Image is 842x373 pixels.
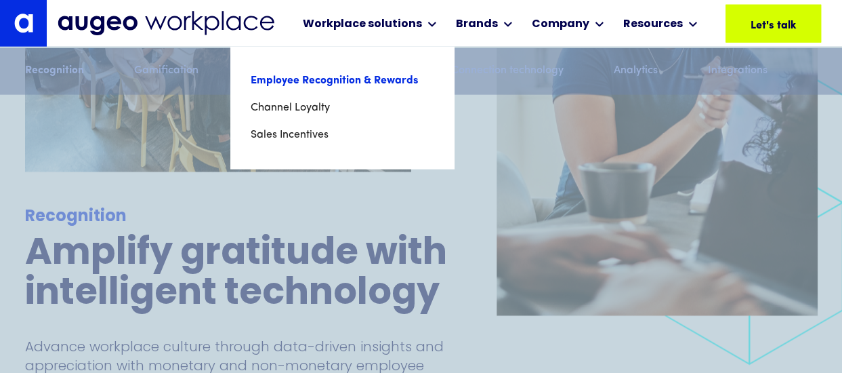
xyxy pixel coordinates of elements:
[532,16,589,33] div: Company
[725,5,821,43] a: Let's talk
[623,16,683,33] div: Resources
[58,11,274,36] img: Augeo Workplace business unit full logo in mignight blue.
[251,121,434,149] a: Sales Incentives
[303,16,422,33] div: Workplace solutions
[14,14,33,33] img: Augeo's "a" monogram decorative logo in white.
[456,16,498,33] div: Brands
[230,47,454,169] nav: Workplace solutions
[251,94,434,121] a: Channel Loyalty
[251,67,434,94] a: Employee Recognition & Rewards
